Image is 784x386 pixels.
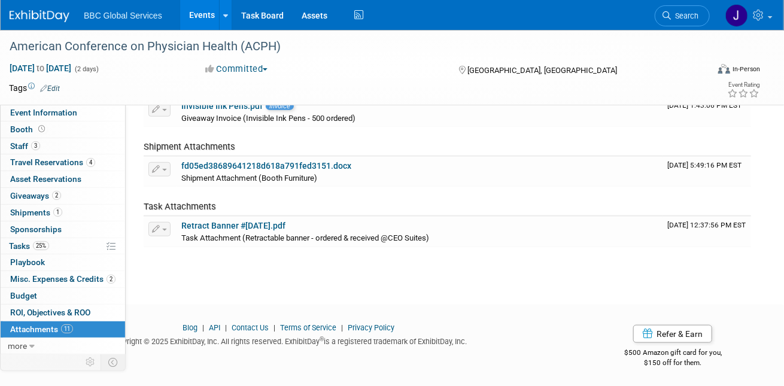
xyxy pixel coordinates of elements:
a: Tasks25% [1,238,125,254]
a: Asset Reservations [1,171,125,187]
span: Playbook [10,257,45,267]
div: In-Person [732,65,760,74]
span: Event Information [10,108,77,117]
a: API [209,323,220,332]
img: ExhibitDay [10,10,69,22]
td: Upload Timestamp [663,157,751,187]
a: Attachments11 [1,321,125,338]
a: Edit [40,84,60,93]
a: ROI, Objectives & ROO [1,305,125,321]
a: Misc. Expenses & Credits2 [1,271,125,287]
span: Shipment Attachment (Booth Furniture) [181,174,317,183]
a: fd05ed38689641218d618a791fed3151.docx [181,161,351,171]
span: 4 [86,158,95,167]
a: Shipments1 [1,205,125,221]
span: | [222,323,230,332]
a: Search [655,5,710,26]
img: Jennifer Benedict [725,4,748,27]
div: Event Format [650,62,760,80]
div: American Conference on Physician Health (ACPH) [5,36,696,57]
span: | [271,323,278,332]
span: Travel Reservations [10,157,95,167]
span: Misc. Expenses & Credits [10,274,116,284]
span: BBC Global Services [84,11,162,20]
span: Sponsorships [10,224,62,234]
span: Task Attachments [144,201,216,212]
span: 3 [31,141,40,150]
td: Tags [9,82,60,94]
button: Committed [201,63,272,75]
a: Staff3 [1,138,125,154]
a: more [1,338,125,354]
span: 2 [52,191,61,200]
a: Sponsorships [1,221,125,238]
span: Budget [10,291,37,300]
div: $500 Amazon gift card for you, [586,340,760,367]
a: Playbook [1,254,125,270]
span: 25% [33,241,49,250]
a: Contact Us [232,323,269,332]
span: [GEOGRAPHIC_DATA], [GEOGRAPHIC_DATA] [468,66,618,75]
a: Retract Banner #[DATE].pdf [181,221,285,230]
a: Booth [1,121,125,138]
span: Upload Timestamp [667,101,742,110]
span: to [35,63,46,73]
span: Attachments [10,324,73,334]
td: Upload Timestamp [663,217,751,247]
span: Giveaway Invoice (Invisible Ink Pens - 500 ordered) [181,114,355,123]
span: Invoice [266,102,294,110]
td: Personalize Event Tab Strip [80,354,101,370]
a: Privacy Policy [348,323,394,332]
a: Travel Reservations4 [1,154,125,171]
span: Asset Reservations [10,174,81,184]
span: 11 [61,324,73,333]
span: 2 [107,275,116,284]
a: Refer & Earn [633,325,712,343]
span: Shipments [10,208,62,217]
span: 1 [53,208,62,217]
a: Blog [183,323,197,332]
div: Event Rating [727,82,759,88]
span: | [199,323,207,332]
span: Staff [10,141,40,151]
span: Tasks [9,241,49,251]
a: Event Information [1,105,125,121]
a: Giveaways2 [1,188,125,204]
sup: ® [320,336,324,342]
a: Invisible Ink Pens.pdf [181,101,263,111]
span: Task Attachment (Retractable banner - ordered & received @CEO Suites) [181,233,429,242]
a: Terms of Service [280,323,336,332]
div: Copyright © 2025 ExhibitDay, Inc. All rights reserved. ExhibitDay is a registered trademark of Ex... [9,333,568,347]
span: ROI, Objectives & ROO [10,308,90,317]
td: Toggle Event Tabs [101,354,126,370]
span: Search [671,11,698,20]
span: | [338,323,346,332]
a: Budget [1,288,125,304]
span: Booth [10,124,47,134]
span: (2 days) [74,65,99,73]
img: Format-Inperson.png [718,64,730,74]
span: Giveaways [10,191,61,200]
span: Upload Timestamp [667,221,746,229]
span: more [8,341,27,351]
span: Upload Timestamp [667,161,742,169]
span: Shipment Attachments [144,141,235,152]
div: $150 off for them. [586,358,760,368]
span: [DATE] [DATE] [9,63,72,74]
span: Booth not reserved yet [36,124,47,133]
td: Upload Timestamp [663,97,751,127]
